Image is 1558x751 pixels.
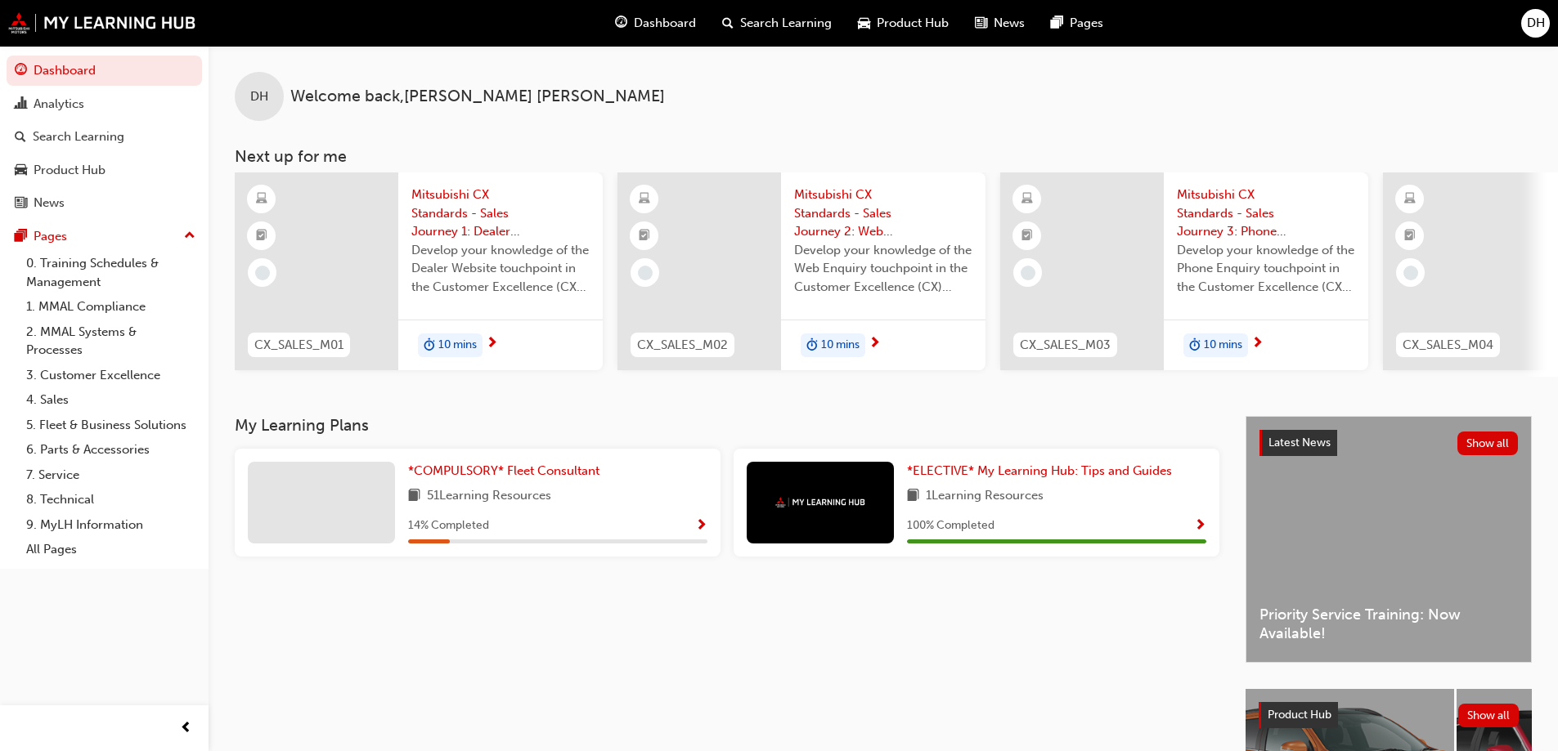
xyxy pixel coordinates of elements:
button: Show Progress [1194,516,1206,536]
a: mmal [8,12,196,34]
span: book-icon [907,486,919,507]
span: CX_SALES_M04 [1403,336,1493,355]
span: booktick-icon [256,226,267,247]
span: search-icon [15,130,26,145]
span: Mitsubishi CX Standards - Sales Journey 2: Web Enquiry [794,186,972,241]
span: duration-icon [424,335,435,356]
a: search-iconSearch Learning [709,7,845,40]
a: guage-iconDashboard [602,7,709,40]
span: news-icon [975,13,987,34]
span: pages-icon [1051,13,1063,34]
span: DH [1527,14,1545,33]
span: 10 mins [438,336,477,355]
a: car-iconProduct Hub [845,7,962,40]
a: 7. Service [20,463,202,488]
span: 51 Learning Resources [427,486,551,507]
span: learningResourceType_ELEARNING-icon [256,189,267,210]
span: duration-icon [1189,335,1201,356]
span: Pages [1070,14,1103,33]
span: Welcome back , [PERSON_NAME] [PERSON_NAME] [290,87,665,106]
a: 4. Sales [20,387,202,413]
button: DH [1521,9,1550,38]
span: pages-icon [15,230,27,244]
span: *ELECTIVE* My Learning Hub: Tips and Guides [907,463,1172,478]
span: car-icon [858,13,870,34]
button: Pages [7,221,202,252]
span: Product Hub [1268,708,1331,722]
span: learningResourceType_ELEARNING-icon [639,189,650,210]
span: booktick-icon [1021,226,1033,247]
span: next-icon [486,337,498,351]
span: DH [250,87,268,106]
span: chart-icon [15,97,27,112]
span: learningRecordVerb_NONE-icon [1403,266,1418,280]
span: Develop your knowledge of the Web Enquiry touchpoint in the Customer Excellence (CX) Sales journey. [794,241,972,297]
span: Priority Service Training: Now Available! [1259,606,1518,642]
a: 8. Technical [20,487,202,512]
div: Pages [34,227,67,246]
a: Product Hub [7,155,202,186]
a: Product HubShow all [1259,702,1519,728]
a: Search Learning [7,122,202,152]
span: 10 mins [1204,336,1242,355]
span: booktick-icon [639,226,650,247]
span: *COMPULSORY* Fleet Consultant [408,463,599,478]
a: 3. Customer Excellence [20,363,202,388]
span: 10 mins [821,336,860,355]
span: Mitsubishi CX Standards - Sales Journey 1: Dealer Website [411,186,590,241]
span: car-icon [15,163,27,178]
a: News [7,188,202,218]
div: News [34,194,65,212]
a: 9. MyLH Information [20,512,202,538]
h3: My Learning Plans [235,416,1219,435]
span: 1 Learning Resources [926,486,1044,507]
span: Develop your knowledge of the Phone Enquiry touchpoint in the Customer Excellence (CX) Sales jour... [1177,241,1355,297]
div: Product Hub [34,161,106,180]
a: Latest NewsShow all [1259,430,1518,456]
span: guage-icon [15,64,27,78]
a: All Pages [20,537,202,562]
span: Latest News [1268,436,1331,449]
a: 0. Training Schedules & Management [20,251,202,294]
span: next-icon [869,337,881,351]
a: CX_SALES_M03Mitsubishi CX Standards - Sales Journey 3: Phone EnquiryDevelop your knowledge of the... [1000,172,1368,370]
a: CX_SALES_M01Mitsubishi CX Standards - Sales Journey 1: Dealer WebsiteDevelop your knowledge of th... [235,172,603,370]
span: Show Progress [1194,519,1206,534]
a: news-iconNews [962,7,1038,40]
span: up-icon [184,226,195,247]
h3: Next up for me [209,147,1558,166]
span: News [994,14,1025,33]
span: guage-icon [615,13,627,34]
span: CX_SALES_M02 [637,336,728,355]
a: Dashboard [7,56,202,86]
span: learningResourceType_ELEARNING-icon [1404,189,1416,210]
span: Dashboard [634,14,696,33]
a: 5. Fleet & Business Solutions [20,413,202,438]
a: 2. MMAL Systems & Processes [20,320,202,363]
span: learningRecordVerb_NONE-icon [638,266,653,280]
a: Analytics [7,89,202,119]
button: Show Progress [695,516,707,536]
div: Analytics [34,95,84,114]
a: CX_SALES_M02Mitsubishi CX Standards - Sales Journey 2: Web EnquiryDevelop your knowledge of the W... [617,172,986,370]
span: news-icon [15,196,27,211]
span: learningResourceType_ELEARNING-icon [1021,189,1033,210]
button: Show all [1457,431,1519,455]
div: Search Learning [33,127,124,146]
span: Show Progress [695,519,707,534]
span: Develop your knowledge of the Dealer Website touchpoint in the Customer Excellence (CX) Sales jou... [411,241,590,297]
button: Show all [1458,704,1520,727]
a: *ELECTIVE* My Learning Hub: Tips and Guides [907,462,1179,481]
a: 6. Parts & Accessories [20,437,202,463]
span: duration-icon [806,335,818,356]
a: Latest NewsShow allPriority Service Training: Now Available! [1246,416,1532,663]
span: Search Learning [740,14,832,33]
span: CX_SALES_M01 [254,336,343,355]
span: search-icon [722,13,734,34]
span: book-icon [408,486,420,507]
span: 100 % Completed [907,516,995,535]
span: 14 % Completed [408,516,489,535]
span: Mitsubishi CX Standards - Sales Journey 3: Phone Enquiry [1177,186,1355,241]
span: booktick-icon [1404,226,1416,247]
